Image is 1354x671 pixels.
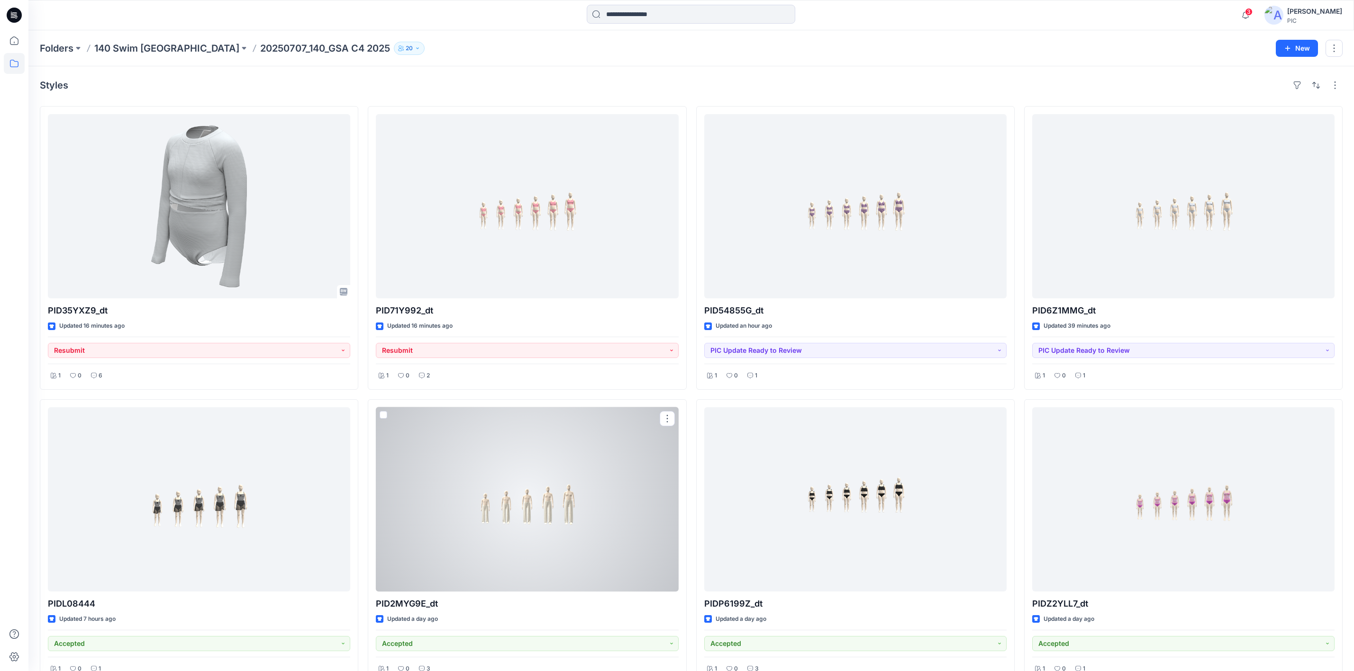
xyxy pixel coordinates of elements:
a: 140 Swim [GEOGRAPHIC_DATA] [94,42,239,55]
p: 1 [58,371,61,381]
p: 6 [99,371,102,381]
a: PID6Z1MMG_dt [1032,114,1335,298]
p: 20250707_140_GSA C4 2025 [260,42,390,55]
p: 1 [1083,371,1085,381]
p: PID71Y992_dt [376,304,678,317]
p: PIDP6199Z_dt [704,597,1007,610]
p: 1 [755,371,757,381]
button: New [1276,40,1318,57]
p: PID6Z1MMG_dt [1032,304,1335,317]
a: PIDZ2YLL7_dt [1032,407,1335,591]
p: 2 [427,371,430,381]
p: Updated 39 minutes ago [1044,321,1110,331]
a: PID71Y992_dt [376,114,678,298]
p: PID35YXZ9_dt [48,304,350,317]
p: 0 [406,371,409,381]
a: PID2MYG9E_dt [376,407,678,591]
h4: Styles [40,80,68,91]
p: Updated a day ago [387,614,438,624]
span: 3 [1245,8,1253,16]
p: PID2MYG9E_dt [376,597,678,610]
p: 1 [386,371,389,381]
p: 20 [406,43,413,54]
p: 0 [734,371,738,381]
p: Updated a day ago [1044,614,1094,624]
a: Folders [40,42,73,55]
a: PID35YXZ9_dt [48,114,350,298]
p: PIDL08444 [48,597,350,610]
p: Updated a day ago [716,614,766,624]
a: PID54855G_dt [704,114,1007,298]
a: PIDL08444 [48,407,350,591]
p: 1 [1043,371,1045,381]
p: 0 [1062,371,1066,381]
button: 20 [394,42,425,55]
p: Updated an hour ago [716,321,772,331]
p: 0 [78,371,82,381]
p: Updated 16 minutes ago [387,321,453,331]
p: 1 [715,371,717,381]
div: [PERSON_NAME] [1287,6,1342,17]
img: avatar [1264,6,1283,25]
p: Updated 16 minutes ago [59,321,125,331]
p: PIDZ2YLL7_dt [1032,597,1335,610]
a: PIDP6199Z_dt [704,407,1007,591]
p: Updated 7 hours ago [59,614,116,624]
div: PIC [1287,17,1342,24]
p: PID54855G_dt [704,304,1007,317]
